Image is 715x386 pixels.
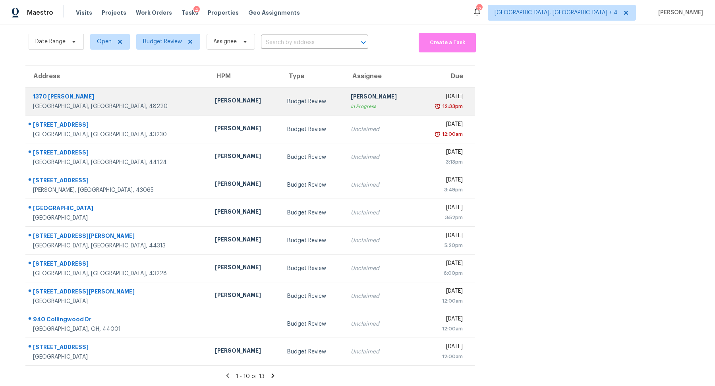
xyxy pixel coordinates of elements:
div: Budget Review [287,98,338,106]
div: 3:13pm [423,158,463,166]
img: Overdue Alarm Icon [434,130,441,138]
span: Budget Review [143,38,182,46]
div: 12:00am [423,297,463,305]
div: 12:00am [423,325,463,333]
div: Budget Review [287,181,338,189]
div: [DATE] [423,287,463,297]
div: Budget Review [287,264,338,272]
div: [STREET_ADDRESS] [33,149,202,158]
div: [PERSON_NAME] [215,347,274,357]
div: [GEOGRAPHIC_DATA], [GEOGRAPHIC_DATA], 43230 [33,131,202,139]
div: 3:49pm [423,186,463,194]
div: Unclaimed [351,292,410,300]
div: 12:00am [423,353,463,361]
div: [DATE] [423,315,463,325]
div: Budget Review [287,348,338,356]
div: Unclaimed [351,181,410,189]
input: Search by address [261,37,346,49]
div: 1370 [PERSON_NAME] [33,93,202,102]
span: Open [97,38,112,46]
div: [DATE] [423,148,463,158]
div: In Progress [351,102,410,110]
span: Properties [208,9,239,17]
div: 4 [193,6,200,14]
div: [DATE] [423,343,463,353]
div: [DATE] [423,93,463,102]
div: [PERSON_NAME] [215,124,274,134]
span: [PERSON_NAME] [655,9,703,17]
div: Unclaimed [351,348,410,356]
div: Budget Review [287,320,338,328]
div: [STREET_ADDRESS][PERSON_NAME] [33,232,202,242]
div: [GEOGRAPHIC_DATA] [33,214,202,222]
div: [GEOGRAPHIC_DATA], [GEOGRAPHIC_DATA], 43228 [33,270,202,278]
div: 5:20pm [423,241,463,249]
div: Budget Review [287,237,338,245]
div: [PERSON_NAME] [215,263,274,273]
div: [DATE] [423,232,463,241]
span: Maestro [27,9,53,17]
th: HPM [209,66,281,88]
div: [STREET_ADDRESS] [33,121,202,131]
button: Open [358,37,369,48]
div: Unclaimed [351,320,410,328]
div: [PERSON_NAME] [215,208,274,218]
div: [PERSON_NAME] [215,235,274,245]
div: [GEOGRAPHIC_DATA], [GEOGRAPHIC_DATA], 44124 [33,158,202,166]
div: Budget Review [287,125,338,133]
div: [GEOGRAPHIC_DATA] [33,297,202,305]
th: Address [25,66,209,88]
div: [GEOGRAPHIC_DATA] [33,204,202,214]
div: Unclaimed [351,237,410,245]
span: Work Orders [136,9,172,17]
span: Create a Task [423,38,472,47]
th: Type [281,66,344,88]
div: [PERSON_NAME] [215,152,274,162]
span: [GEOGRAPHIC_DATA], [GEOGRAPHIC_DATA] + 4 [495,9,618,17]
div: [PERSON_NAME], [GEOGRAPHIC_DATA], 43065 [33,186,202,194]
img: Overdue Alarm Icon [435,102,441,110]
div: [PERSON_NAME] [215,180,274,190]
div: [DATE] [423,204,463,214]
div: [DATE] [423,120,463,130]
div: [GEOGRAPHIC_DATA], OH, 44001 [33,325,202,333]
div: [STREET_ADDRESS] [33,260,202,270]
span: Date Range [35,38,66,46]
div: [STREET_ADDRESS] [33,176,202,186]
div: Unclaimed [351,264,410,272]
span: Geo Assignments [248,9,300,17]
div: 12 [476,5,482,13]
div: 12:00am [441,130,463,138]
div: Budget Review [287,292,338,300]
span: Assignee [213,38,237,46]
div: [PERSON_NAME] [215,96,274,106]
th: Assignee [344,66,417,88]
div: 940 Collingwood Dr [33,315,202,325]
div: [GEOGRAPHIC_DATA] [33,353,202,361]
div: [PERSON_NAME] [215,291,274,301]
div: 6:00pm [423,269,463,277]
span: Projects [102,9,126,17]
div: [STREET_ADDRESS] [33,343,202,353]
div: [PERSON_NAME] [351,93,410,102]
div: [STREET_ADDRESS][PERSON_NAME] [33,288,202,297]
div: Unclaimed [351,209,410,217]
div: [DATE] [423,259,463,269]
div: Unclaimed [351,153,410,161]
div: [GEOGRAPHIC_DATA], [GEOGRAPHIC_DATA], 44313 [33,242,202,250]
div: 3:52pm [423,214,463,222]
div: Budget Review [287,209,338,217]
span: Visits [76,9,92,17]
span: 1 - 10 of 13 [236,374,265,379]
button: Create a Task [419,33,476,52]
th: Due [417,66,475,88]
div: Budget Review [287,153,338,161]
div: 12:33pm [441,102,463,110]
span: Tasks [182,10,198,15]
div: Unclaimed [351,125,410,133]
div: [GEOGRAPHIC_DATA], [GEOGRAPHIC_DATA], 48220 [33,102,202,110]
div: [DATE] [423,176,463,186]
